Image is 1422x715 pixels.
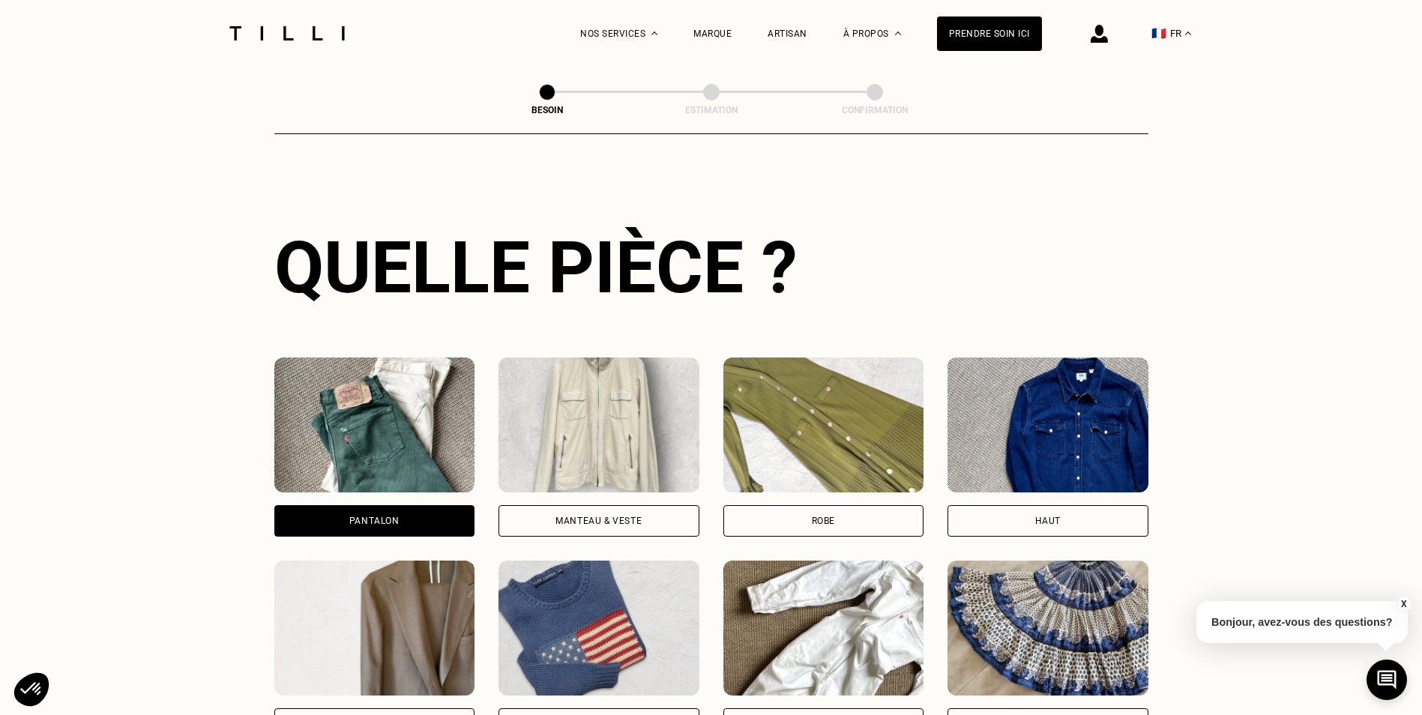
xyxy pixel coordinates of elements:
[768,28,807,39] a: Artisan
[948,561,1148,696] img: Tilli retouche votre Jupe
[224,26,350,40] img: Logo du service de couturière Tilli
[274,561,475,696] img: Tilli retouche votre Tailleur
[1035,516,1061,525] div: Haut
[693,28,732,39] a: Marque
[812,516,835,525] div: Robe
[723,357,924,492] img: Tilli retouche votre Robe
[1196,601,1408,643] p: Bonjour, avez-vous des questions?
[274,357,475,492] img: Tilli retouche votre Pantalon
[498,561,699,696] img: Tilli retouche votre Pull & gilet
[1396,596,1411,612] button: X
[498,357,699,492] img: Tilli retouche votre Manteau & Veste
[651,31,657,35] img: Menu déroulant
[800,105,950,115] div: Confirmation
[274,226,1148,310] div: Quelle pièce ?
[937,16,1042,51] a: Prendre soin ici
[349,516,400,525] div: Pantalon
[895,31,901,35] img: Menu déroulant à propos
[948,357,1148,492] img: Tilli retouche votre Haut
[555,516,642,525] div: Manteau & Veste
[472,105,622,115] div: Besoin
[636,105,786,115] div: Estimation
[1185,31,1191,35] img: menu déroulant
[723,561,924,696] img: Tilli retouche votre Combinaison
[1151,26,1166,40] span: 🇫🇷
[1091,25,1108,43] img: icône connexion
